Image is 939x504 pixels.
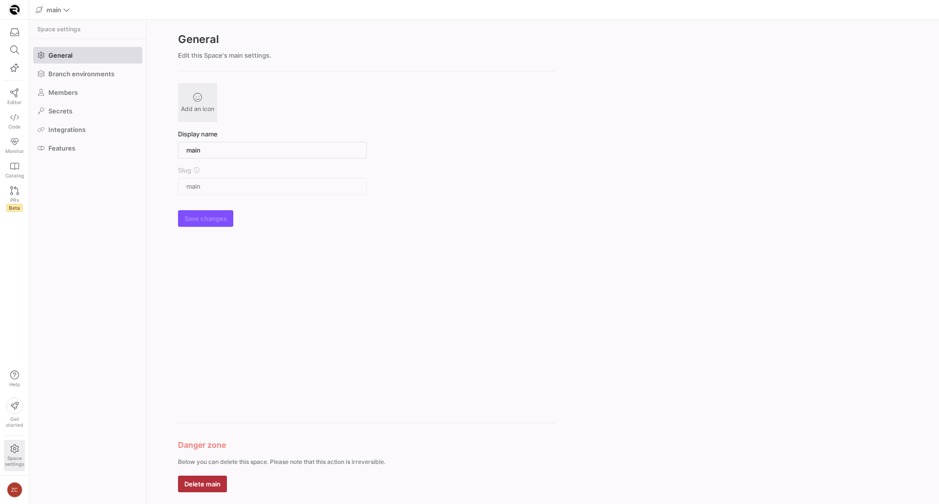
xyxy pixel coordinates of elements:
[4,1,25,18] a: https://storage.googleapis.com/y42-prod-data-exchange/images/9vP1ZiGb3SDtS36M2oSqLE2NxN9MAbKgqIYc...
[4,394,25,432] button: Getstarted
[178,459,556,465] p: Below you can delete this space. Please note that this action is irreversible.
[178,166,191,174] span: Slug
[48,88,78,96] span: Members
[178,476,227,492] button: Delete main
[181,106,214,112] span: Add an icon
[8,381,21,387] span: Help
[7,482,22,498] div: ZC
[6,416,23,428] span: Get started
[33,103,142,119] a: Secrets
[4,85,25,109] a: Editor
[4,182,25,216] a: PRsBeta
[178,31,556,47] h2: General
[48,70,114,78] span: Branch environments
[33,140,142,156] a: Features
[33,47,142,64] a: General
[4,480,25,500] button: ZC
[4,158,25,182] a: Catalog
[178,130,218,138] span: Display name
[33,84,142,101] a: Members
[5,148,24,154] span: Monitor
[4,109,25,133] a: Code
[48,144,75,152] span: Features
[178,439,556,451] h3: Danger zone
[8,124,21,130] span: Code
[6,204,22,212] span: Beta
[4,133,25,158] a: Monitor
[4,440,25,471] a: Spacesettings
[33,121,142,138] a: Integrations
[46,6,61,14] span: main
[184,480,221,488] span: Delete main
[4,366,25,392] button: Help
[10,197,19,203] span: PRs
[10,5,20,15] img: https://storage.googleapis.com/y42-prod-data-exchange/images/9vP1ZiGb3SDtS36M2oSqLE2NxN9MAbKgqIYc...
[5,455,24,467] span: Space settings
[48,51,72,59] span: General
[7,99,22,105] span: Editor
[5,173,24,178] span: Catalog
[48,126,86,133] span: Integrations
[37,26,81,33] span: Space settings
[33,66,142,82] a: Branch environments
[33,3,72,16] button: main
[48,107,72,115] span: Secrets
[178,51,556,59] div: Edit this Space's main settings.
